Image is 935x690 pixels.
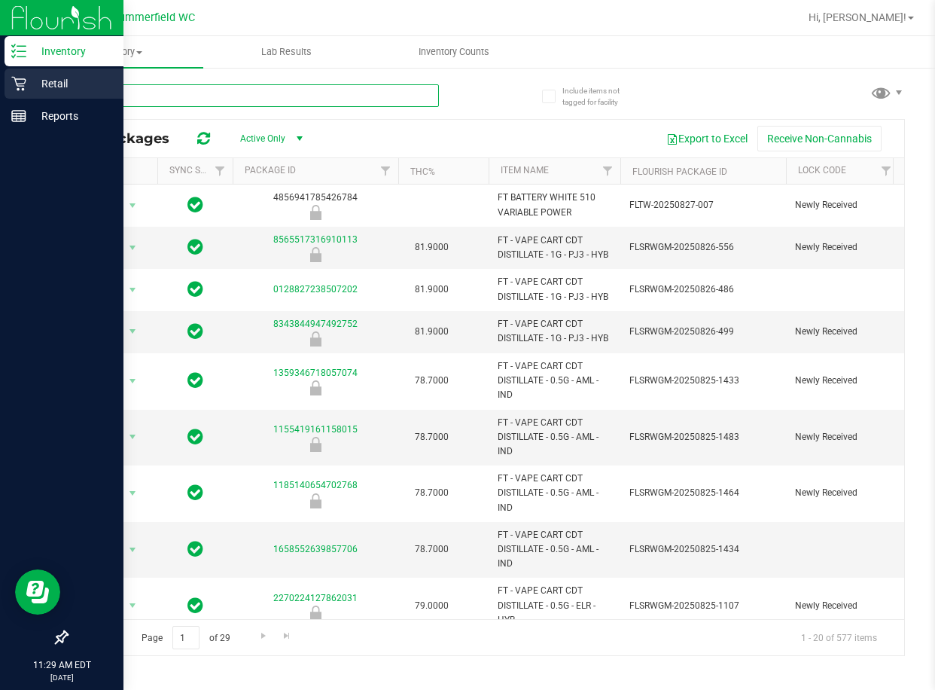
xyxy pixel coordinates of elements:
a: Flourish Package ID [632,166,727,177]
div: Newly Received [230,437,400,452]
span: Summerfield WC [112,11,195,24]
span: FT BATTERY WHITE 510 VARIABLE POWER [498,191,611,219]
span: Newly Received [795,430,890,444]
button: Receive Non-Cannabis [757,126,882,151]
span: select [123,321,142,342]
span: 78.7000 [407,426,456,448]
span: FLSRWGM-20250825-1434 [629,542,777,557]
span: Include items not tagged for facility [562,85,638,108]
span: Newly Received [795,599,890,613]
a: 2270224127862031 [273,593,358,603]
span: 78.7000 [407,539,456,560]
span: FT - VAPE CART CDT DISTILLATE - 0.5G - AML - IND [498,528,611,572]
span: FLSRWGM-20250826-556 [629,240,777,255]
iframe: Resource center [15,569,60,615]
span: In Sync [187,194,203,215]
span: FLSRWGM-20250825-1464 [629,486,777,500]
span: FLSRWGM-20250825-1107 [629,599,777,613]
span: Inventory Counts [398,45,510,59]
span: FLSRWGM-20250826-499 [629,325,777,339]
span: 81.9000 [407,321,456,343]
a: Filter [874,158,899,184]
span: select [123,483,142,504]
span: FLSRWGM-20250826-486 [629,282,777,297]
a: Filter [208,158,233,184]
span: FT - VAPE CART CDT DISTILLATE - 0.5G - AML - IND [498,416,611,459]
div: Newly Received [230,493,400,508]
p: Retail [26,75,117,93]
span: 1 - 20 of 577 items [789,626,889,649]
span: In Sync [187,370,203,391]
p: Inventory [26,42,117,60]
a: Inventory Counts [370,36,538,68]
span: select [123,426,142,447]
span: In Sync [187,595,203,616]
span: FT - VAPE CART CDT DISTILLATE - 1G - PJ3 - HYB [498,234,611,262]
input: Search Package ID, Item Name, SKU, Lot or Part Number... [66,84,439,107]
a: 1658552639857706 [273,544,358,554]
span: 78.7000 [407,370,456,392]
span: select [123,539,142,560]
span: select [123,237,142,258]
span: Newly Received [795,325,890,339]
span: In Sync [187,321,203,342]
inline-svg: Retail [11,76,26,91]
p: [DATE] [7,672,117,683]
span: FT - VAPE CART CDT DISTILLATE - 0.5G - AML - IND [498,359,611,403]
a: 0128827238507202 [273,284,358,295]
span: FT - VAPE CART CDT DISTILLATE - 1G - PJ3 - HYB [498,317,611,346]
inline-svg: Reports [11,108,26,124]
a: Lab Results [203,36,370,68]
span: In Sync [187,237,203,258]
input: 1 [172,626,199,649]
div: Newly Received [230,606,400,621]
span: 78.7000 [407,482,456,504]
button: Export to Excel [656,126,757,151]
div: 4856941785426784 [230,191,400,220]
span: select [123,195,142,216]
span: Hi, [PERSON_NAME]! [809,11,906,23]
a: Sync Status [169,165,227,176]
div: Newly Received [230,331,400,347]
a: Package ID [245,165,296,176]
div: Newly Received [230,247,400,262]
inline-svg: Inventory [11,44,26,59]
span: FLSRWGM-20250825-1433 [629,374,777,388]
a: Item Name [501,165,549,176]
a: 8565517316910113 [273,234,358,245]
a: Filter [373,158,398,184]
p: Reports [26,107,117,125]
a: 1155419161158015 [273,424,358,435]
span: Newly Received [795,240,890,255]
div: Newly Received [230,205,400,220]
span: select [123,279,142,301]
span: FLTW-20250827-007 [629,198,777,212]
div: Newly Received [230,380,400,395]
span: FT - VAPE CART CDT DISTILLATE - 1G - PJ3 - HYB [498,275,611,304]
span: In Sync [187,539,203,560]
span: FT - VAPE CART CDT DISTILLATE - 0.5G - ELR - HYB [498,584,611,627]
span: FLSRWGM-20250825-1483 [629,430,777,444]
span: In Sync [187,279,203,300]
span: Newly Received [795,374,890,388]
span: Lab Results [241,45,332,59]
span: Newly Received [795,198,890,212]
span: FT - VAPE CART CDT DISTILLATE - 0.5G - AML - IND [498,472,611,515]
a: 8343844947492752 [273,319,358,329]
a: Lock Code [798,165,846,176]
span: In Sync [187,426,203,447]
span: select [123,371,142,392]
a: THC% [410,166,435,177]
a: Go to the next page [252,626,274,646]
a: Filter [595,158,620,184]
span: In Sync [187,482,203,503]
span: Page of 29 [129,626,242,649]
span: Newly Received [795,486,890,500]
a: 1185140654702768 [273,480,358,490]
p: 11:29 AM EDT [7,658,117,672]
span: select [123,595,142,616]
a: Go to the last page [276,626,298,646]
a: 1359346718057074 [273,368,358,378]
span: 79.0000 [407,595,456,617]
span: 81.9000 [407,237,456,258]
